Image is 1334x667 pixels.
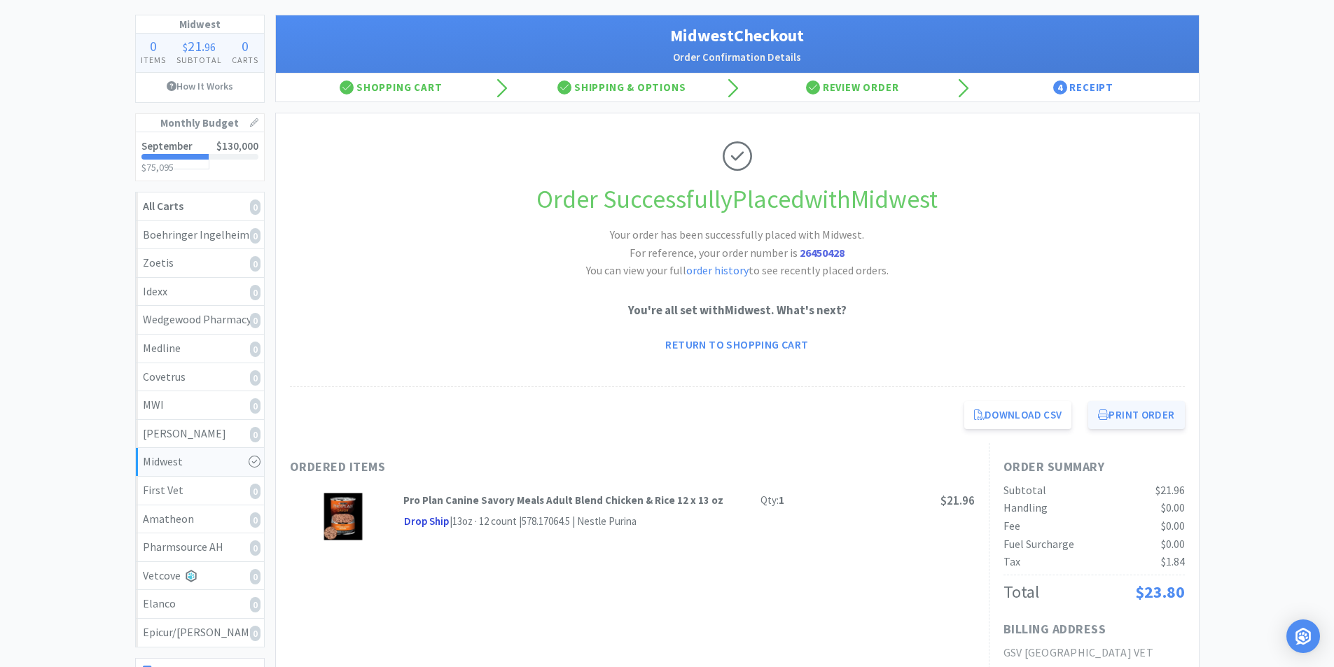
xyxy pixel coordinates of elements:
[250,370,260,386] i: 0
[655,330,818,358] a: Return to Shopping Cart
[136,335,264,363] a: Medline0
[940,493,975,508] span: $21.96
[506,73,737,101] div: Shipping & Options
[250,484,260,499] i: 0
[1053,80,1067,94] span: 4
[250,228,260,244] i: 0
[1003,482,1046,500] div: Subtotal
[760,492,784,509] div: Qty:
[779,493,784,507] strong: 1
[143,283,257,301] div: Idexx
[143,199,183,213] strong: All Carts
[250,512,260,528] i: 0
[1003,553,1020,571] div: Tax
[143,339,257,358] div: Medline
[250,199,260,215] i: 0
[250,285,260,300] i: 0
[136,363,264,392] a: Covetrus0
[527,226,947,280] h2: Your order has been successfully placed with Midwest. You can view your full to see recently plac...
[250,569,260,584] i: 0
[250,398,260,414] i: 0
[1003,535,1074,554] div: Fuel Surcharge
[171,39,227,53] div: .
[136,505,264,534] a: Amatheon0
[403,513,450,531] span: Drop Ship
[1286,619,1320,653] div: Open Intercom Messenger
[136,420,264,449] a: [PERSON_NAME]0
[136,249,264,278] a: Zoetis0
[1135,581,1185,603] span: $23.80
[319,492,368,541] img: 36145f6ed4bc4a18977aab0bf8bbacdc_115026.jpeg
[150,37,157,55] span: 0
[143,595,257,613] div: Elanco
[136,278,264,307] a: Idexx0
[250,256,260,272] i: 0
[1003,517,1020,535] div: Fee
[290,49,1185,66] h2: Order Confirmation Details
[143,368,257,386] div: Covetrus
[737,73,968,101] div: Review Order
[204,40,216,54] span: 96
[143,453,257,471] div: Midwest
[136,114,264,132] h1: Monthly Budget
[141,161,174,174] span: $75,095
[1161,500,1185,514] span: $0.00
[686,263,749,277] a: order history
[800,246,845,260] strong: 26450428
[136,590,264,619] a: Elanco0
[968,73,1199,101] div: Receipt
[250,597,260,612] i: 0
[1155,483,1185,497] span: $21.96
[143,567,257,585] div: Vetcove
[1161,554,1185,568] span: $1.84
[136,53,172,66] h4: Items
[1003,457,1185,477] h1: Order Summary
[136,391,264,420] a: MWI0
[242,37,249,55] span: 0
[143,396,257,414] div: MWI
[136,619,264,647] a: Epicur/[PERSON_NAME]0
[1003,579,1039,605] div: Total
[1003,619,1106,640] h1: Billing Address
[143,311,257,329] div: Wedgewood Pharmacy
[143,624,257,642] div: Epicur/[PERSON_NAME]
[183,40,188,54] span: $
[188,37,202,55] span: 21
[290,457,710,477] h1: Ordered Items
[136,533,264,562] a: Pharmsource AH0
[276,73,507,101] div: Shopping Cart
[250,427,260,442] i: 0
[136,15,264,34] h1: Midwest
[964,401,1072,429] a: Download CSV
[403,493,723,507] strong: Pro Plan Canine Savory Meals Adult Blend Chicken & Rice 12 x 13 oz
[290,301,1185,320] p: You're all set with Midwest . What's next?
[143,425,257,443] div: [PERSON_NAME]
[136,306,264,335] a: Wedgewood Pharmacy0
[250,313,260,328] i: 0
[136,562,264,591] a: Vetcove0
[517,513,637,530] div: | 578.17064.5 | Nestle Purina
[136,221,264,250] a: Boehringer Ingelheim0
[250,540,260,556] i: 0
[450,514,517,528] span: | 13oz · 12 count
[216,139,258,153] span: $130,000
[136,192,264,221] a: All Carts0
[143,254,257,272] div: Zoetis
[136,73,264,99] a: How It Works
[290,179,1185,220] h1: Order Successfully Placed with Midwest
[250,626,260,641] i: 0
[143,538,257,556] div: Pharmsource AH
[1161,519,1185,533] span: $0.00
[136,132,264,181] a: September$130,000$75,095
[227,53,264,66] h4: Carts
[1161,537,1185,551] span: $0.00
[171,53,227,66] h4: Subtotal
[1088,401,1184,429] button: Print Order
[250,342,260,357] i: 0
[630,246,845,260] span: For reference, your order number is
[290,22,1185,49] h1: Midwest Checkout
[1003,499,1048,517] div: Handling
[136,477,264,505] a: First Vet0
[136,448,264,477] a: Midwest
[141,141,193,151] h2: September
